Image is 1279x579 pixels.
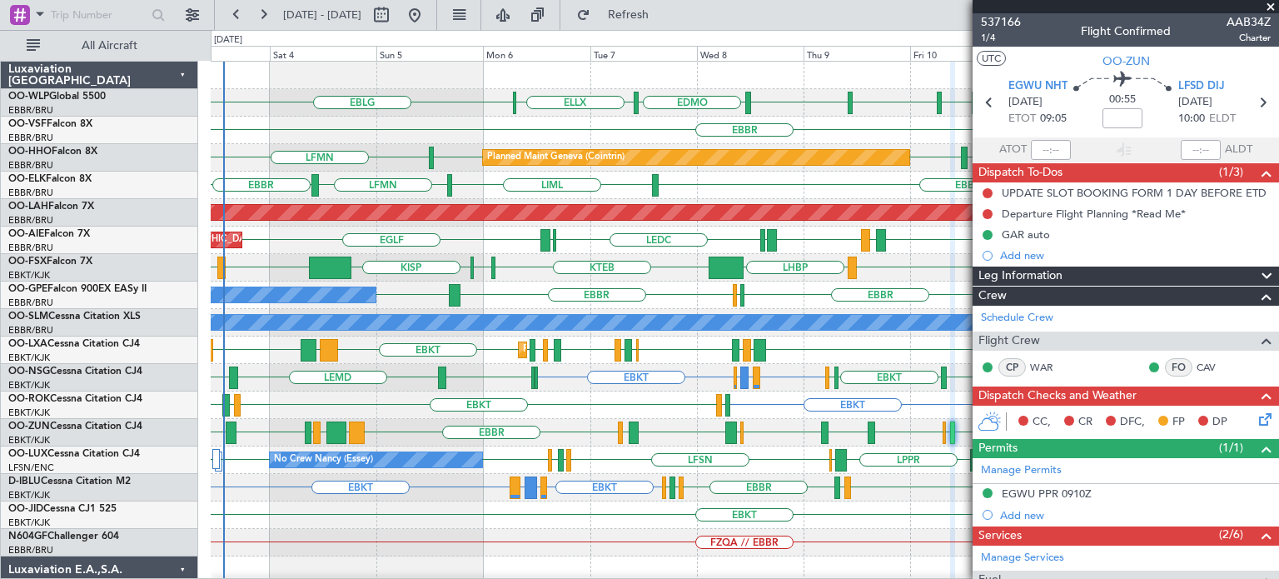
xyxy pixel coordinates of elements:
[1002,227,1050,242] div: GAR auto
[1040,111,1067,127] span: 09:05
[1008,94,1043,111] span: [DATE]
[978,527,1022,546] span: Services
[376,46,483,61] div: Sun 5
[981,31,1021,45] span: 1/4
[594,9,664,21] span: Refresh
[8,119,47,129] span: OO-VSF
[8,92,49,102] span: OO-WLP
[274,447,373,472] div: No Crew Nancy (Essey)
[1081,22,1171,40] div: Flight Confirmed
[8,147,52,157] span: OO-HHO
[1030,360,1067,375] a: WAR
[51,2,147,27] input: Trip Number
[8,284,147,294] a: OO-GPEFalcon 900EX EASy II
[283,7,361,22] span: [DATE] - [DATE]
[8,477,41,487] span: D-IBLU
[1033,414,1051,431] span: CC,
[8,312,48,322] span: OO-SLM
[8,174,92,184] a: OO-ELKFalcon 8X
[8,449,140,459] a: OO-LUXCessna Citation CJ4
[1219,526,1243,543] span: (2/6)
[8,339,47,349] span: OO-LXA
[1212,414,1227,431] span: DP
[1178,111,1205,127] span: 10:00
[8,477,131,487] a: D-IBLUCessna Citation M2
[978,332,1040,351] span: Flight Crew
[1227,13,1271,31] span: AAB34Z
[1002,207,1186,221] div: Departure Flight Planning *Read Me*
[1197,360,1234,375] a: CAV
[978,267,1063,286] span: Leg Information
[1031,140,1071,160] input: --:--
[1000,508,1271,522] div: Add new
[1165,358,1192,377] div: FO
[1109,92,1136,108] span: 00:55
[999,142,1027,158] span: ATOT
[977,51,1006,66] button: UTC
[1178,94,1212,111] span: [DATE]
[1102,52,1150,70] span: OO-ZUN
[8,312,141,322] a: OO-SLMCessna Citation XLS
[1002,186,1267,200] div: UPDATE SLOT BOOKING FORM 1 DAY BEFORE ETD
[8,214,53,227] a: EBBR/BRU
[1008,78,1067,95] span: EGWU NHT
[1120,414,1145,431] span: DFC,
[8,422,50,432] span: OO-ZUN
[8,297,53,309] a: EBBR/BRU
[1225,142,1252,158] span: ALDT
[978,387,1137,406] span: Dispatch Checks and Weather
[998,358,1026,377] div: CP
[8,257,92,267] a: OO-FSXFalcon 7X
[8,269,50,282] a: EBKT/KJK
[8,104,53,117] a: EBBR/BRU
[8,352,50,364] a: EBKT/KJK
[981,550,1064,567] a: Manage Services
[8,504,117,514] a: OO-JIDCessna CJ1 525
[8,379,50,392] a: EBKT/KJK
[910,46,1017,61] div: Fri 10
[8,504,43,514] span: OO-JID
[8,544,53,557] a: EBBR/BRU
[697,46,804,61] div: Wed 8
[8,202,94,212] a: OO-LAHFalcon 7X
[8,257,47,267] span: OO-FSX
[8,517,50,529] a: EBKT/KJK
[978,287,1007,306] span: Crew
[1219,439,1243,457] span: (1/1)
[8,489,50,502] a: EBKT/KJK
[1000,248,1271,262] div: Add new
[1078,414,1092,431] span: CR
[8,449,47,459] span: OO-LUX
[8,339,140,349] a: OO-LXACessna Citation CJ4
[978,439,1018,458] span: Permits
[270,46,376,61] div: Sat 4
[523,337,717,362] div: Planned Maint Kortrijk-[GEOGRAPHIC_DATA]
[487,145,625,170] div: Planned Maint Geneva (Cointrin)
[1227,31,1271,45] span: Charter
[8,147,97,157] a: OO-HHOFalcon 8X
[978,163,1063,182] span: Dispatch To-Dos
[1209,111,1236,127] span: ELDT
[87,227,361,252] div: Unplanned Maint [GEOGRAPHIC_DATA] ([GEOGRAPHIC_DATA])
[8,394,142,404] a: OO-ROKCessna Citation CJ4
[981,462,1062,479] a: Manage Permits
[8,394,50,404] span: OO-ROK
[8,202,48,212] span: OO-LAH
[981,310,1053,327] a: Schedule Crew
[8,422,142,432] a: OO-ZUNCessna Citation CJ4
[569,2,669,28] button: Refresh
[8,92,106,102] a: OO-WLPGlobal 5500
[1002,487,1092,501] div: EGWU PPR 0910Z
[981,13,1021,31] span: 537166
[8,174,46,184] span: OO-ELK
[8,434,50,447] a: EBKT/KJK
[8,532,47,542] span: N604GF
[214,33,242,47] div: [DATE]
[8,229,90,239] a: OO-AIEFalcon 7X
[18,32,181,59] button: All Aircraft
[1178,78,1225,95] span: LFSD DIJ
[8,367,142,377] a: OO-NSGCessna Citation CJ4
[483,46,590,61] div: Mon 6
[8,119,92,129] a: OO-VSFFalcon 8X
[8,532,119,542] a: N604GFChallenger 604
